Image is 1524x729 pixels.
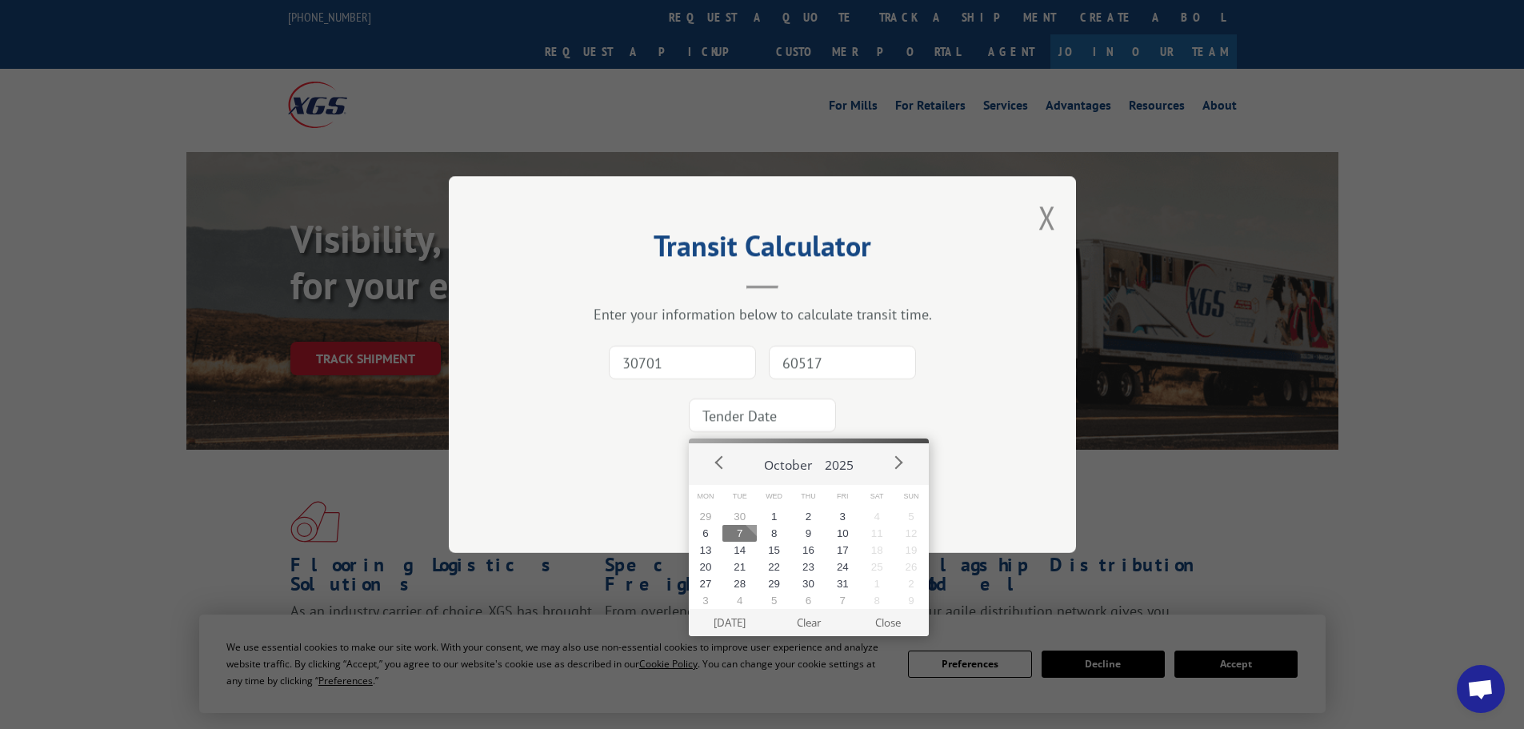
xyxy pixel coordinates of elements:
button: 15 [757,542,791,559]
button: 9 [791,525,826,542]
button: 7 [722,525,757,542]
button: 6 [791,592,826,609]
button: 23 [791,559,826,575]
input: Dest. Zip [769,346,916,379]
button: 24 [826,559,860,575]
button: 11 [860,525,894,542]
span: Tue [722,485,757,508]
button: 1 [757,508,791,525]
span: Fri [826,485,860,508]
button: 4 [860,508,894,525]
h2: Transit Calculator [529,234,996,265]
button: 29 [689,508,723,525]
button: 2 [894,575,929,592]
button: Close modal [1038,196,1056,238]
button: 12 [894,525,929,542]
button: 1 [860,575,894,592]
button: 27 [689,575,723,592]
span: Sun [894,485,929,508]
span: Mon [689,485,723,508]
button: 9 [894,592,929,609]
button: 10 [826,525,860,542]
button: 13 [689,542,723,559]
button: 2 [791,508,826,525]
button: Next [886,451,910,475]
button: 25 [860,559,894,575]
button: Close [848,609,927,636]
button: 18 [860,542,894,559]
button: 2025 [818,443,860,480]
input: Tender Date [689,399,836,432]
button: 31 [826,575,860,592]
button: 19 [894,542,929,559]
div: Enter your information below to calculate transit time. [529,305,996,323]
button: 6 [689,525,723,542]
button: 21 [722,559,757,575]
button: 8 [860,592,894,609]
button: 8 [757,525,791,542]
button: 16 [791,542,826,559]
button: 22 [757,559,791,575]
button: 29 [757,575,791,592]
button: 5 [894,508,929,525]
button: 30 [791,575,826,592]
button: 26 [894,559,929,575]
div: Open chat [1457,665,1505,713]
button: 20 [689,559,723,575]
button: 28 [722,575,757,592]
button: [DATE] [690,609,769,636]
span: Sat [860,485,894,508]
button: 17 [826,542,860,559]
span: Thu [791,485,826,508]
button: Prev [708,451,732,475]
button: October [758,443,818,480]
button: Clear [769,609,848,636]
span: Wed [757,485,791,508]
button: 5 [757,592,791,609]
button: 30 [722,508,757,525]
button: 3 [826,508,860,525]
button: 14 [722,542,757,559]
button: 7 [826,592,860,609]
button: 4 [722,592,757,609]
button: 3 [689,592,723,609]
input: Origin Zip [609,346,756,379]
